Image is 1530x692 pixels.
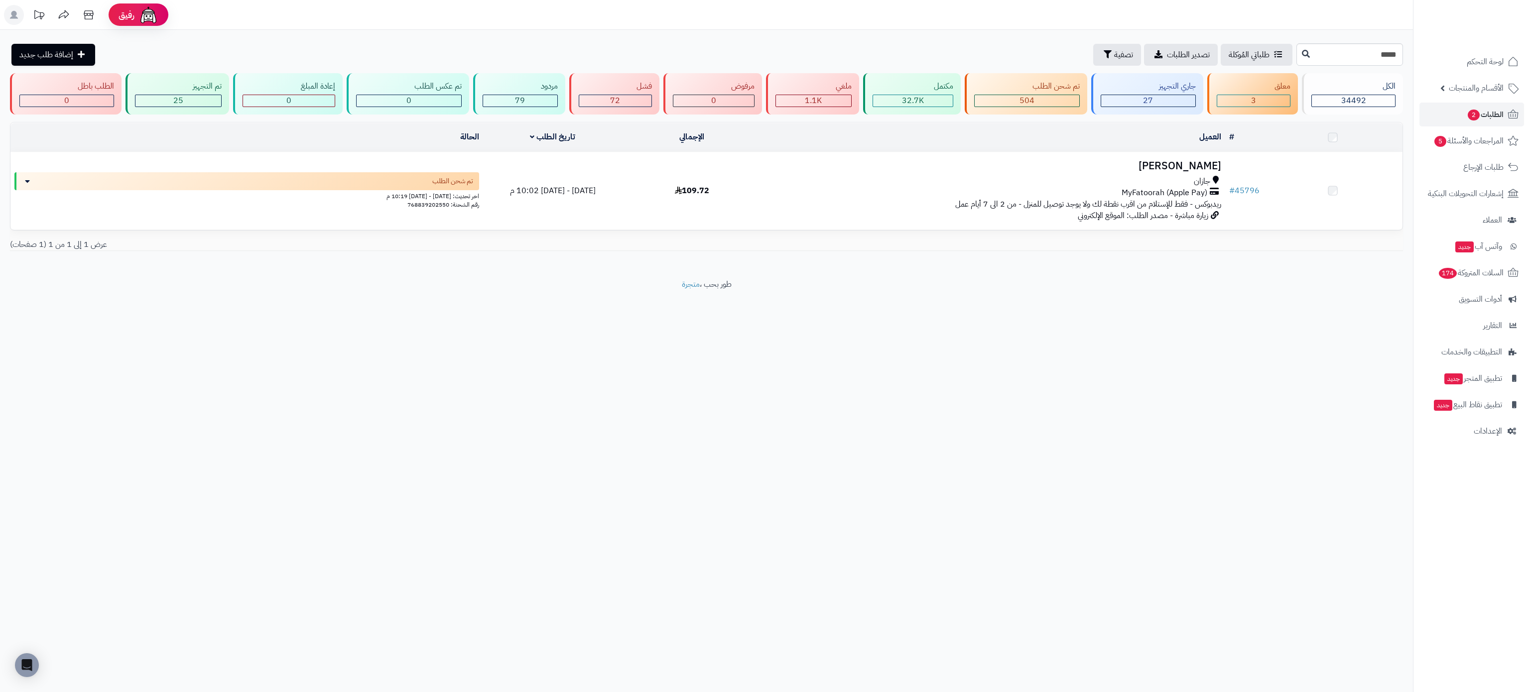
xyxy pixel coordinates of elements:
span: العملاء [1483,213,1502,227]
span: السلات المتروكة [1438,266,1504,280]
button: تصفية [1093,44,1141,66]
span: تصفية [1114,49,1133,61]
div: 32651 [873,95,953,107]
span: # [1229,185,1235,197]
span: الأقسام والمنتجات [1449,81,1504,95]
span: تطبيق المتجر [1443,371,1502,385]
span: طلبات الإرجاع [1463,160,1504,174]
div: ملغي [775,81,852,92]
span: جديد [1444,373,1463,384]
span: 79 [515,95,525,107]
div: 79 [483,95,557,107]
span: الإعدادات [1474,424,1502,438]
a: مردود 79 [471,73,567,115]
span: طلباتي المُوكلة [1229,49,1270,61]
span: جديد [1434,400,1452,411]
a: التقارير [1419,314,1524,338]
div: 504 [975,95,1079,107]
span: إشعارات التحويلات البنكية [1428,187,1504,201]
div: 25 [135,95,222,107]
a: تطبيق المتجرجديد [1419,366,1524,390]
a: إعادة المبلغ 0 [231,73,345,115]
a: فشل 72 [567,73,662,115]
span: [DATE] - [DATE] 10:02 م [510,185,596,197]
div: 0 [243,95,335,107]
a: تاريخ الطلب [530,131,575,143]
a: الكل34492 [1300,73,1405,115]
a: لوحة التحكم [1419,50,1524,74]
span: 504 [1020,95,1034,107]
a: الحالة [460,131,479,143]
span: 27 [1143,95,1153,107]
div: تم شحن الطلب [974,81,1080,92]
span: رفيق [119,9,134,21]
div: تم عكس الطلب [356,81,462,92]
div: 27 [1101,95,1195,107]
div: 1131 [776,95,851,107]
span: 72 [610,95,620,107]
div: مرفوض [673,81,755,92]
span: 1.1K [805,95,822,107]
a: تحديثات المنصة [26,5,51,27]
span: 2 [1468,110,1480,120]
a: ملغي 1.1K [764,73,861,115]
span: المراجعات والأسئلة [1433,134,1504,148]
img: ai-face.png [138,5,158,25]
h3: [PERSON_NAME] [765,160,1221,172]
a: الإجمالي [679,131,704,143]
span: جديد [1455,241,1474,252]
a: مرفوض 0 [661,73,764,115]
a: تطبيق نقاط البيعجديد [1419,393,1524,417]
span: 0 [406,95,411,107]
a: #45796 [1229,185,1260,197]
span: 174 [1439,268,1457,279]
div: 72 [579,95,652,107]
a: الإعدادات [1419,419,1524,443]
a: طلباتي المُوكلة [1221,44,1292,66]
div: اخر تحديث: [DATE] - [DATE] 10:19 م [14,190,479,201]
a: متجرة [682,278,700,290]
span: تصدير الطلبات [1167,49,1210,61]
div: معلق [1217,81,1291,92]
a: الطلب باطل 0 [8,73,124,115]
a: العملاء [1419,208,1524,232]
a: التطبيقات والخدمات [1419,340,1524,364]
span: زيارة مباشرة - مصدر الطلب: الموقع الإلكتروني [1078,210,1208,222]
span: MyFatoorah (Apple Pay) [1122,187,1207,199]
a: إضافة طلب جديد [11,44,95,66]
span: 34492 [1341,95,1366,107]
span: الطلبات [1467,108,1504,121]
span: التطبيقات والخدمات [1441,345,1502,359]
div: 0 [673,95,754,107]
span: أدوات التسويق [1459,292,1502,306]
span: ريدبوكس - فقط للإستلام من اقرب نقطة لك ولا يوجد توصيل للمنزل - من 2 الى 7 أيام عمل [955,198,1221,210]
span: وآتس آب [1454,239,1502,253]
div: تم التجهيز [135,81,222,92]
a: جاري التجهيز 27 [1089,73,1205,115]
span: 32.7K [902,95,924,107]
a: مكتمل 32.7K [861,73,963,115]
div: 3 [1217,95,1290,107]
span: إضافة طلب جديد [19,49,73,61]
div: إعادة المبلغ [243,81,335,92]
a: تم عكس الطلب 0 [345,73,471,115]
span: جازان [1194,176,1210,187]
a: طلبات الإرجاع [1419,155,1524,179]
div: فشل [579,81,652,92]
div: الكل [1311,81,1396,92]
span: لوحة التحكم [1467,55,1504,69]
a: تم التجهيز 25 [124,73,232,115]
span: 5 [1434,136,1446,147]
span: 0 [711,95,716,107]
span: 0 [64,95,69,107]
div: Open Intercom Messenger [15,653,39,677]
span: 3 [1251,95,1256,107]
a: تصدير الطلبات [1144,44,1218,66]
span: 25 [173,95,183,107]
div: 0 [357,95,461,107]
span: 109.72 [675,185,709,197]
a: أدوات التسويق [1419,287,1524,311]
div: جاري التجهيز [1101,81,1196,92]
a: العميل [1199,131,1221,143]
a: تم شحن الطلب 504 [963,73,1089,115]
